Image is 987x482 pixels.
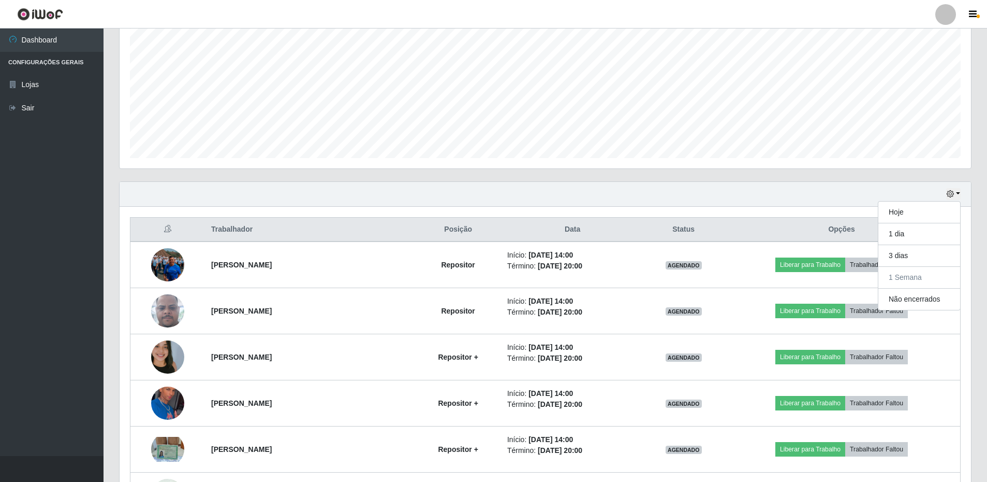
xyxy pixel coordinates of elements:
button: 1 Semana [878,267,960,289]
button: Liberar para Trabalho [775,258,845,272]
img: 1748446152061.jpeg [151,235,184,294]
button: Não encerrados [878,289,960,310]
th: Status [644,218,723,242]
time: [DATE] 14:00 [528,435,573,444]
time: [DATE] 20:00 [538,308,582,316]
span: AGENDADO [666,261,702,270]
li: Início: [507,434,638,445]
span: AGENDADO [666,446,702,454]
time: [DATE] 14:00 [528,297,573,305]
button: Trabalhador Faltou [845,442,908,457]
button: Trabalhador Faltou [845,258,908,272]
img: 1749817019401.jpeg [151,375,184,431]
strong: Repositor + [438,399,478,407]
strong: [PERSON_NAME] [211,445,272,453]
time: [DATE] 20:00 [538,354,582,362]
time: [DATE] 20:00 [538,262,582,270]
button: Trabalhador Faltou [845,350,908,364]
time: [DATE] 20:00 [538,400,582,408]
strong: Repositor + [438,353,478,361]
strong: [PERSON_NAME] [211,353,272,361]
strong: Repositor [441,307,475,315]
span: AGENDADO [666,307,702,316]
time: [DATE] 14:00 [528,343,573,351]
strong: [PERSON_NAME] [211,399,272,407]
th: Posição [415,218,501,242]
img: 1754928173692.jpeg [151,274,184,348]
li: Término: [507,445,638,456]
strong: [PERSON_NAME] [211,307,272,315]
button: Trabalhador Faltou [845,396,908,410]
strong: Repositor [441,261,475,269]
li: Término: [507,399,638,410]
li: Início: [507,296,638,307]
li: Término: [507,353,638,364]
button: 3 dias [878,245,960,267]
th: Data [501,218,644,242]
li: Início: [507,388,638,399]
li: Início: [507,342,638,353]
li: Início: [507,250,638,261]
button: Liberar para Trabalho [775,396,845,410]
strong: [PERSON_NAME] [211,261,272,269]
button: 1 dia [878,223,960,245]
time: [DATE] 14:00 [528,251,573,259]
th: Trabalhador [205,218,415,242]
img: 1748215501686.jpeg [151,320,184,394]
span: AGENDADO [666,400,702,408]
button: Trabalhador Faltou [845,304,908,318]
button: Liberar para Trabalho [775,350,845,364]
img: CoreUI Logo [17,8,63,21]
time: [DATE] 20:00 [538,446,582,455]
button: Liberar para Trabalho [775,304,845,318]
span: AGENDADO [666,353,702,362]
li: Término: [507,261,638,272]
th: Opções [723,218,960,242]
button: Hoje [878,202,960,223]
button: Liberar para Trabalho [775,442,845,457]
time: [DATE] 14:00 [528,389,573,398]
img: 1752013122469.jpeg [151,437,184,462]
strong: Repositor + [438,445,478,453]
li: Término: [507,307,638,318]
